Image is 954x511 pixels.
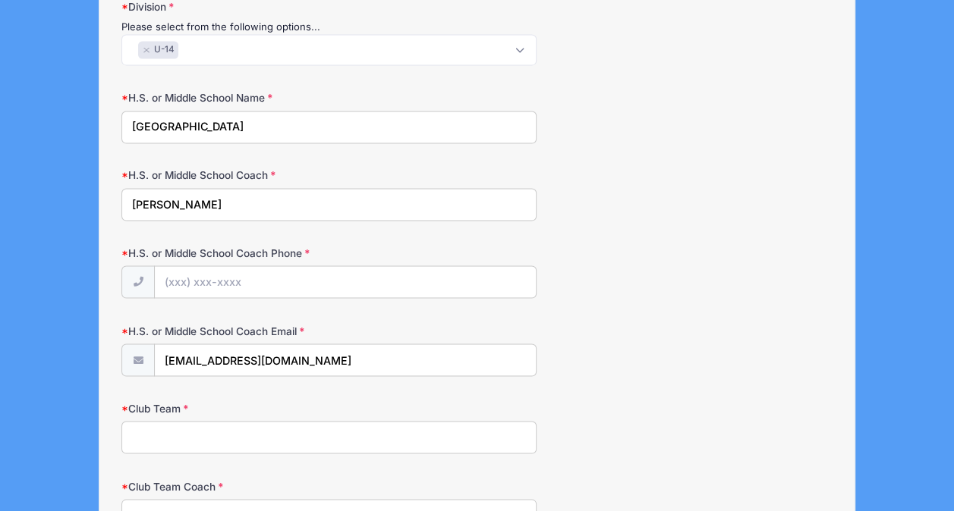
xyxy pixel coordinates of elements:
[138,41,178,58] li: U-14
[121,90,358,105] label: H.S. or Middle School Name
[130,42,138,56] textarea: Search
[121,246,358,261] label: H.S. or Middle School Coach Phone
[154,343,536,376] input: email@email.com
[121,168,358,183] label: H.S. or Middle School Coach
[154,265,536,298] input: (xxx) xxx-xxxx
[121,478,358,494] label: Club Team Coach
[142,47,151,53] button: Remove item
[121,323,358,338] label: H.S. or Middle School Coach Email
[121,400,358,415] label: Club Team
[121,20,537,35] div: Please select from the following options...
[154,43,175,57] span: U-14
